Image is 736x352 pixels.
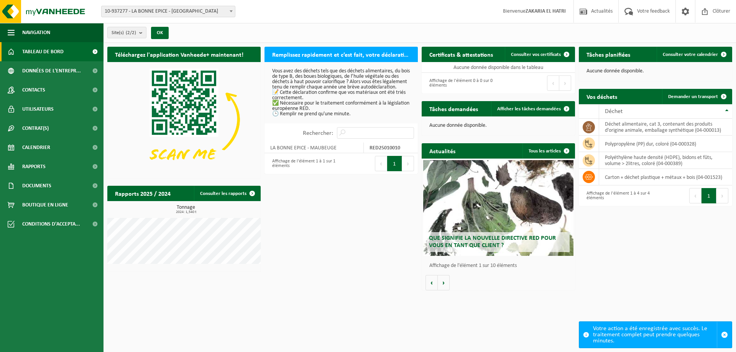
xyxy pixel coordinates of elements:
[438,275,450,290] button: Volgende
[505,47,574,62] a: Consulter vos certificats
[111,205,261,214] h3: Tonnage
[579,89,625,104] h2: Vos déchets
[22,195,68,214] span: Boutique en ligne
[402,156,414,171] button: Next
[559,75,571,91] button: Next
[422,47,501,62] h2: Certificats & attestations
[422,101,486,116] h2: Tâches demandées
[22,80,45,100] span: Contacts
[663,52,718,57] span: Consulter votre calendrier
[22,61,81,80] span: Données de l'entrepr...
[107,62,261,177] img: Download de VHEPlus App
[102,6,235,17] span: 10-937277 - LA BONNE EPICE - MAUBEUGE
[22,157,46,176] span: Rapports
[429,123,567,128] p: Aucune donnée disponible.
[668,94,718,99] span: Demander un transport
[111,210,261,214] span: 2024: 1,540 t
[497,106,561,111] span: Afficher les tâches demandées
[701,188,716,203] button: 1
[272,69,410,117] p: Vous avez des déchets tels que des déchets alimentaires, du bois de type B, des boues biologiques...
[370,145,400,151] strong: RED25010010
[491,101,574,116] a: Afficher les tâches demandées
[303,130,333,136] label: Rechercher:
[423,160,573,256] a: Que signifie la nouvelle directive RED pour vous en tant que client ?
[107,27,146,38] button: Site(s)(2/2)
[422,143,463,158] h2: Actualités
[107,47,251,62] h2: Téléchargez l'application Vanheede+ maintenant!
[583,187,652,204] div: Affichage de l'élément 1 à 4 sur 4 éléments
[22,214,80,234] span: Conditions d'accepta...
[264,47,418,62] h2: Remplissez rapidement et c’est fait, votre déclaration RED pour 2025
[547,75,559,91] button: Previous
[599,169,732,185] td: carton + déchet plastique + métaux + bois (04-001523)
[511,52,561,57] span: Consulter vos certificats
[194,186,260,201] a: Consulter les rapports
[426,75,495,92] div: Affichage de l'élément 0 à 0 sur 0 éléments
[593,322,717,348] div: Votre action a été enregistrée avec succès. Le traitement complet peut prendre quelques minutes.
[716,188,728,203] button: Next
[522,143,574,159] a: Tous les articles
[429,263,571,269] p: Affichage de l'élément 1 sur 10 éléments
[126,30,136,35] count: (2/2)
[151,27,169,39] button: OK
[605,108,623,115] span: Déchet
[22,138,50,157] span: Calendrier
[422,62,575,73] td: Aucune donnée disponible dans le tableau
[579,47,638,62] h2: Tâches planifiées
[387,156,402,171] button: 1
[22,119,49,138] span: Contrat(s)
[657,47,731,62] a: Consulter votre calendrier
[599,136,732,152] td: polypropylène (PP) dur, coloré (04-000328)
[107,186,178,201] h2: Rapports 2025 / 2024
[586,69,724,74] p: Aucune donnée disponible.
[426,275,438,290] button: Vorige
[101,6,235,17] span: 10-937277 - LA BONNE EPICE - MAUBEUGE
[22,176,51,195] span: Documents
[375,156,387,171] button: Previous
[599,152,732,169] td: polyéthylène haute densité (HDPE), bidons et fûts, volume > 2litres, coloré (04-000389)
[599,119,732,136] td: déchet alimentaire, cat 3, contenant des produits d'origine animale, emballage synthétique (04-00...
[22,100,54,119] span: Utilisateurs
[112,27,136,39] span: Site(s)
[264,142,364,153] td: LA BONNE EPICE - MAUBEUGE
[429,235,556,249] span: Que signifie la nouvelle directive RED pour vous en tant que client ?
[22,23,50,42] span: Navigation
[22,42,64,61] span: Tableau de bord
[662,89,731,104] a: Demander un transport
[526,8,566,14] strong: ZAKARIA EL HATRI
[689,188,701,203] button: Previous
[268,155,337,172] div: Affichage de l'élément 1 à 1 sur 1 éléments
